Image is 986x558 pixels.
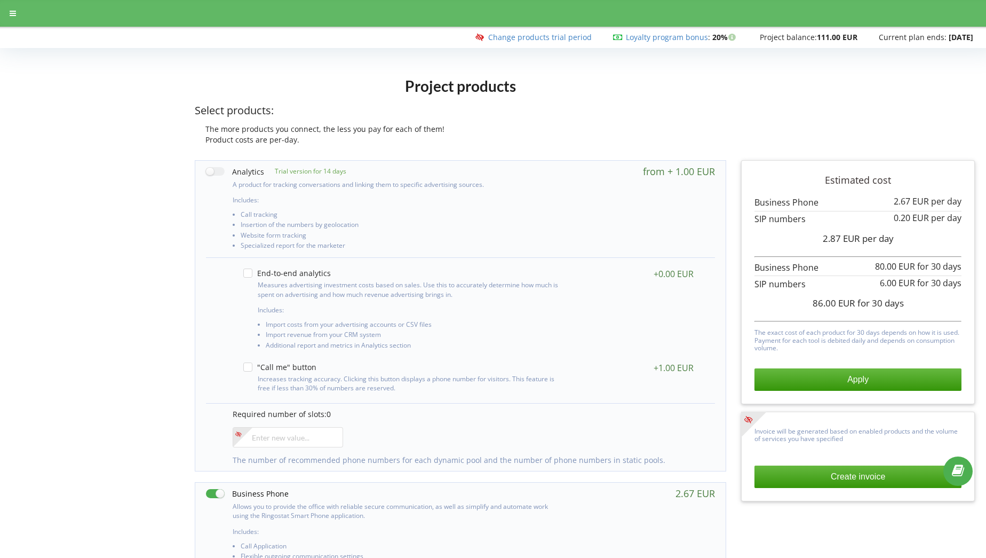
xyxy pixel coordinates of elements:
[233,527,562,536] p: Includes:
[266,321,559,331] li: Import costs from your advertising accounts or CSV files
[195,135,726,145] div: Product costs are per-day.
[754,262,961,274] p: Business Phone
[931,212,961,224] span: per day
[817,32,857,42] strong: 111.00 EUR
[862,232,894,245] span: per day
[754,197,961,209] p: Business Phone
[813,297,855,309] span: 86.00 EUR
[243,269,331,278] label: End-to-end analytics
[206,488,289,499] label: Business Phone
[949,32,973,42] strong: [DATE]
[754,213,961,225] p: SIP numbers
[327,409,331,419] span: 0
[917,277,961,289] span: for 30 days
[931,195,961,207] span: per day
[258,305,559,315] p: Includes:
[243,363,316,372] label: "Call me" button
[233,455,704,466] p: The number of recommended phone numbers for each dynamic pool and the number of phone numbers in ...
[675,488,715,499] div: 2.67 EUR
[206,166,264,177] label: Analytics
[195,124,726,135] div: The more products you connect, the less you pay for each of them!
[195,103,726,119] p: Select products:
[754,425,961,443] p: Invoice will be generated based on enabled products and the volume of services you have specified
[894,212,929,224] span: 0.20 EUR
[754,466,961,488] button: Create invoice
[233,180,562,189] p: A product for tracking conversations and linking them to specific advertising sources.
[654,269,694,279] div: +0.00 EUR
[760,32,817,42] span: Project balance:
[880,277,915,289] span: 6.00 EUR
[241,543,562,553] li: Call Application
[241,242,562,252] li: Specialized report for the marketer
[875,261,915,272] span: 80.00 EUR
[626,32,708,42] a: Loyalty program bonus
[643,166,715,177] div: from + 1.00 EUR
[233,409,704,420] p: Required number of slots:
[233,195,562,205] p: Includes:
[857,297,904,309] span: for 30 days
[266,342,559,352] li: Additional report and metrics in Analytics section
[233,427,343,447] input: Enter new value...
[488,32,592,42] a: Change products trial period
[754,326,961,352] p: The exact cost of each product for 30 days depends on how it is used. Payment for each tool is de...
[264,167,346,176] p: Trial version for 14 days
[626,32,710,42] span: :
[241,232,562,242] li: Website form tracking
[241,211,562,221] li: Call tracking
[241,221,562,231] li: Insertion of the numbers by geolocation
[754,368,961,391] button: Apply
[258,280,559,298] p: Measures advertising investment costs based on sales. Use this to accurately determine how much i...
[754,278,961,290] p: SIP numbers
[654,363,694,373] div: +1.00 EUR
[712,32,738,42] strong: 20%
[879,32,947,42] span: Current plan ends:
[266,331,559,341] li: Import revenue from your CRM system
[823,232,860,245] span: 2.87 EUR
[754,174,961,187] p: Estimated cost
[917,261,961,272] span: for 30 days
[258,374,559,392] p: Increases tracking accuracy. Clicking this button displays a phone number for visitors. This feat...
[195,76,726,96] h1: Project products
[894,195,929,207] span: 2.67 EUR
[233,502,562,520] p: Allows you to provide the office with reliable secure communication, as well as simplify and auto...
